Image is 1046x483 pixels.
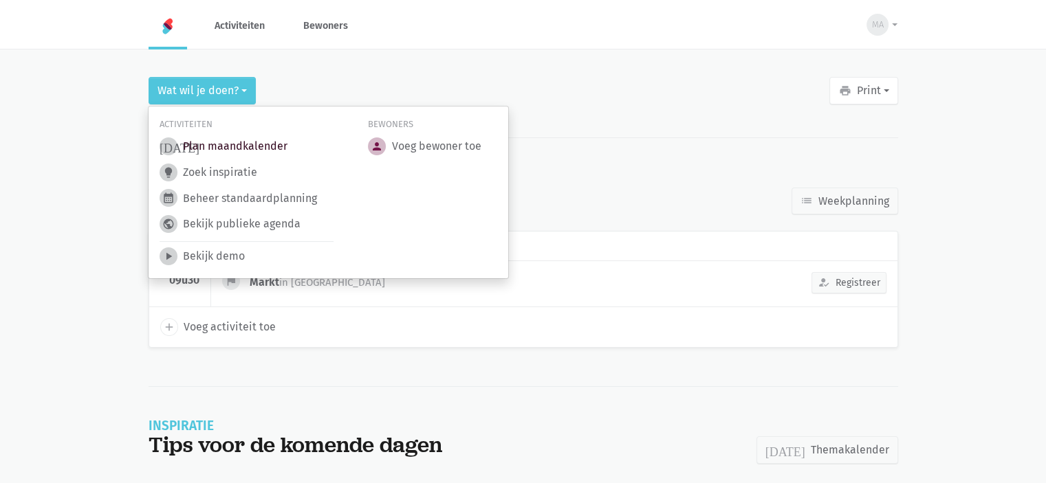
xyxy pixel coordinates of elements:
[184,318,276,336] span: Voeg activiteit toe
[160,247,245,265] a: play_arrow Bekijk demo
[160,215,301,233] a: public Bekijk publieke agenda
[162,250,175,262] i: play_arrow
[160,18,176,34] img: Home
[858,9,897,41] button: MA
[368,137,481,155] a: person Voeg bewoner toe
[162,192,175,204] i: calendar_month
[162,166,175,179] i: lightbulb
[872,18,884,32] span: MA
[368,117,497,132] div: Bewoners
[160,318,276,336] a: add Voeg activiteit toe
[225,275,237,287] i: flag
[160,140,199,153] i: [DATE]
[818,276,830,289] i: how_to_reg
[148,106,509,279] div: Wat wil je doen?
[792,188,898,215] a: Weekplanning
[811,272,886,293] button: Registreer
[800,194,813,207] i: list
[371,140,383,153] i: person
[292,3,359,49] a: Bewoners
[279,276,385,289] span: in [GEOGRAPHIC_DATA]
[765,444,805,456] i: [DATE]
[160,273,200,287] div: 09u30
[829,77,897,104] button: Print
[756,436,898,464] a: Themakalender
[149,432,442,458] div: Tips voor de komende dagen
[160,117,334,132] div: Activiteiten
[160,164,257,181] a: lightbulb Zoek inspiratie
[149,77,256,104] button: Wat wil je doen?
[160,137,287,155] a: [DATE] Plan maandkalender
[163,321,175,333] i: add
[162,218,175,230] i: public
[204,3,276,49] a: Activiteiten
[149,420,442,432] div: Inspiratie
[250,275,396,290] div: Markt
[838,85,851,97] i: print
[160,189,317,207] a: calendar_month Beheer standaardplanning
